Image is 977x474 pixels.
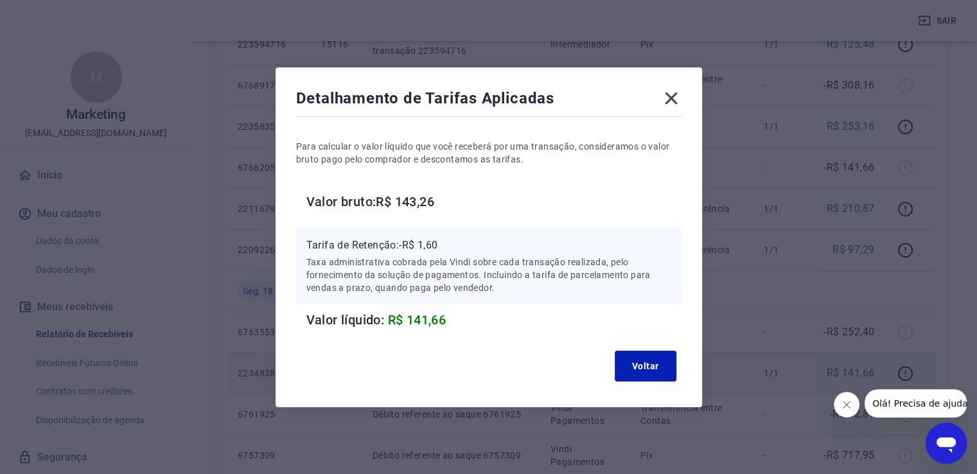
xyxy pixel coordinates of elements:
button: Voltar [615,351,676,382]
span: Olá! Precisa de ajuda? [8,9,108,19]
h6: Valor líquido: [306,310,682,330]
p: Tarifa de Retenção: -R$ 1,60 [306,238,671,253]
iframe: Botão para abrir a janela de mensagens [926,423,967,464]
iframe: Mensagem da empresa [865,389,967,417]
h6: Valor bruto: R$ 143,26 [306,191,682,212]
span: R$ 141,66 [388,312,446,328]
div: Detalhamento de Tarifas Aplicadas [296,88,682,114]
p: Taxa administrativa cobrada pela Vindi sobre cada transação realizada, pelo fornecimento da soluç... [306,256,671,294]
iframe: Fechar mensagem [834,392,859,417]
p: Para calcular o valor líquido que você receberá por uma transação, consideramos o valor bruto pag... [296,140,682,166]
